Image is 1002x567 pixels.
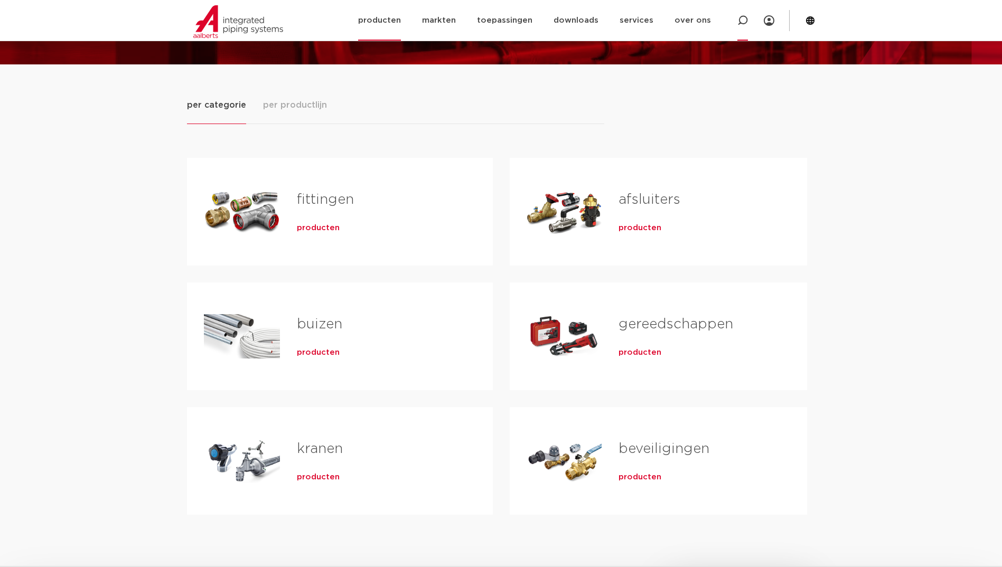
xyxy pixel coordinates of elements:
[619,223,661,233] a: producten
[297,317,342,331] a: buizen
[297,193,354,206] a: fittingen
[187,99,246,111] span: per categorie
[187,98,816,532] div: Tabs. Open items met enter of spatie, sluit af met escape en navigeer met de pijltoetsen.
[297,442,343,456] a: kranen
[297,347,340,358] a: producten
[619,347,661,358] a: producten
[619,442,709,456] a: beveiligingen
[619,472,661,483] a: producten
[263,99,327,111] span: per productlijn
[619,317,733,331] a: gereedschappen
[619,193,680,206] a: afsluiters
[297,472,340,483] a: producten
[297,223,340,233] a: producten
